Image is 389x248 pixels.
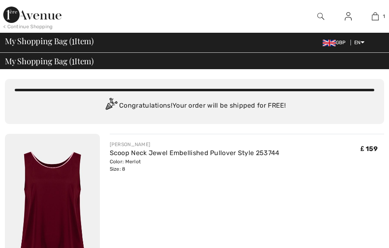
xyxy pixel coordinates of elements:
[72,35,75,45] span: 1
[110,149,280,157] a: Scoop Neck Jewel Embellished Pullover Style 253744
[362,11,389,21] a: 1
[345,11,352,21] img: My Info
[383,13,385,20] span: 1
[323,40,336,46] img: UK Pound
[15,98,374,114] div: Congratulations! Your order will be shipped for FREE!
[3,23,53,30] div: < Continue Shopping
[354,40,364,45] span: EN
[337,223,381,244] iframe: Opens a widget where you can find more information
[5,57,94,65] span: My Shopping Bag ( Item)
[5,37,94,45] span: My Shopping Bag ( Item)
[72,55,75,65] span: 1
[338,11,358,22] a: Sign In
[317,11,324,21] img: search the website
[110,158,280,173] div: Color: Merlot Size: 8
[323,40,349,45] span: GBP
[3,7,61,23] img: 1ère Avenue
[372,11,379,21] img: My Bag
[110,141,280,148] div: [PERSON_NAME]
[103,98,119,114] img: Congratulation2.svg
[361,145,378,153] span: ₤ 159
